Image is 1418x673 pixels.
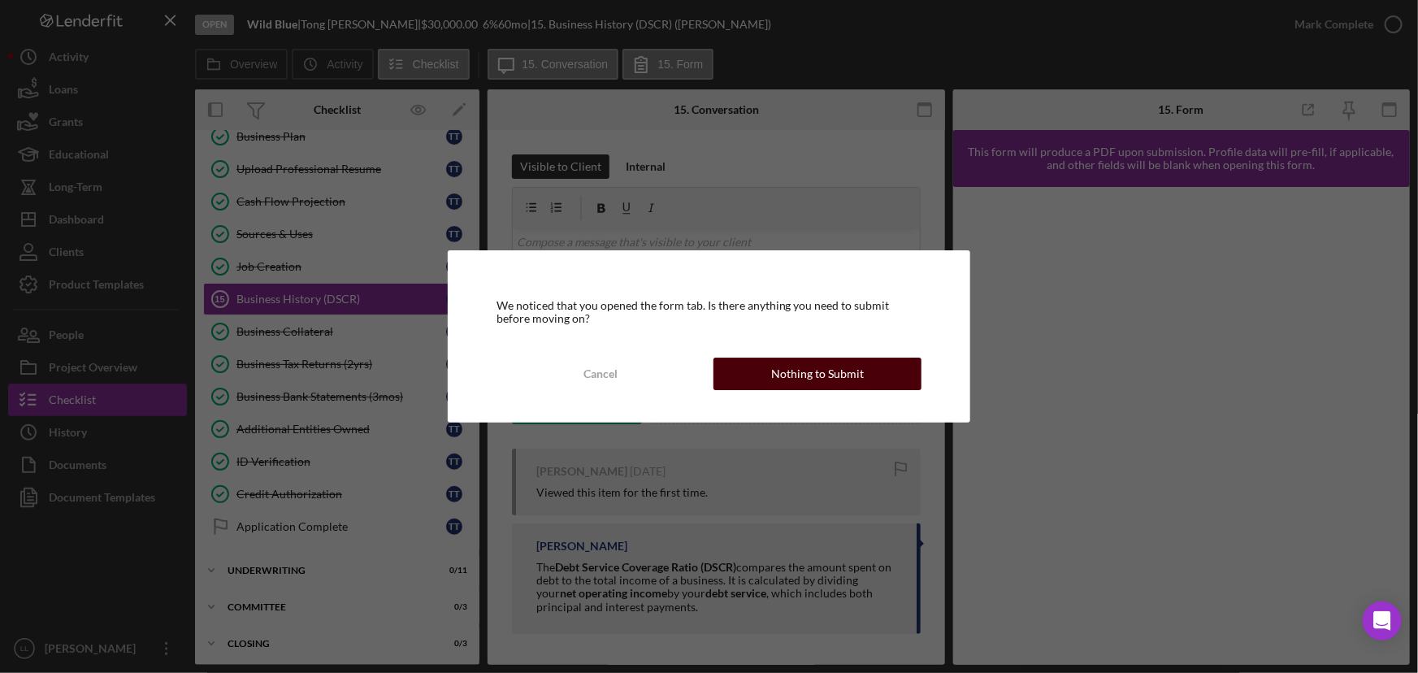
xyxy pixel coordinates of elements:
[1363,601,1402,640] div: Open Intercom Messenger
[497,299,922,325] div: We noticed that you opened the form tab. Is there anything you need to submit before moving on?
[771,358,864,390] div: Nothing to Submit
[583,358,618,390] div: Cancel
[713,358,922,390] button: Nothing to Submit
[497,358,705,390] button: Cancel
